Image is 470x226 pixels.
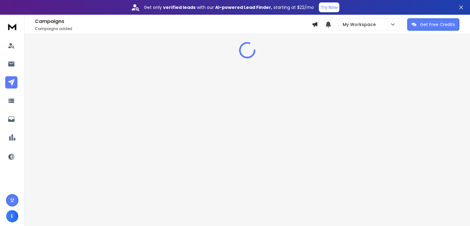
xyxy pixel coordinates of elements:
strong: verified leads [163,4,196,10]
button: Try Now [319,2,339,12]
p: My Workspace [343,21,378,28]
p: Get Free Credits [420,21,455,28]
img: logo [6,21,18,32]
button: Get Free Credits [407,18,459,31]
h1: Campaigns [35,18,312,25]
strong: AI-powered Lead Finder, [215,4,272,10]
p: Try Now [321,4,338,10]
button: E [6,210,18,222]
p: Get only with our starting at $22/mo [144,4,314,10]
p: Campaigns added [35,26,312,31]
